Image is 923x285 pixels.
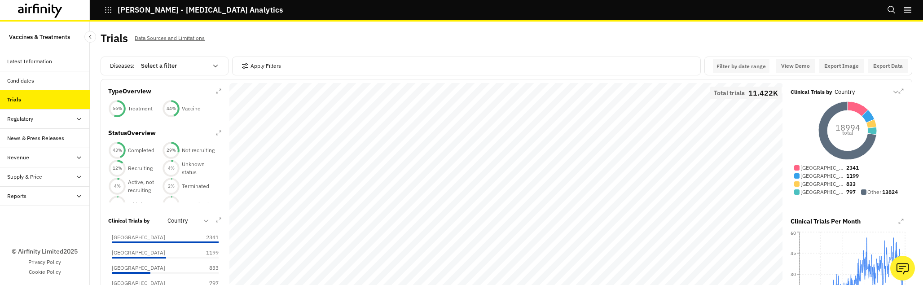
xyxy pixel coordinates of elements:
p: [GEOGRAPHIC_DATA] [112,264,165,272]
p: Recruiting [128,164,153,172]
div: 4 % [162,165,180,171]
p: 2341 [846,164,859,172]
tspan: total [842,129,853,136]
p: Status Overview [108,128,156,138]
p: Type Overview [108,87,151,96]
p: [GEOGRAPHIC_DATA] [800,188,845,196]
p: 833 [196,264,219,272]
button: Ask our analysts [890,256,915,281]
div: 56 % [108,105,126,112]
tspan: 45 [791,250,796,256]
a: Privacy Policy [28,258,61,266]
p: 11.422K [748,90,778,96]
div: Revenue [7,153,29,162]
div: Trials [7,96,21,104]
p: [PERSON_NAME] - [MEDICAL_DATA] Analytics [118,6,283,14]
button: Apply Filters [242,59,281,73]
p: Vaccines & Treatments [9,29,70,45]
button: Search [887,2,896,18]
p: 13824 [882,188,898,196]
p: © Airfinity Limited 2025 [12,247,78,256]
p: 1199 [196,249,219,257]
p: Filter by date range [716,63,766,70]
p: Vaccine [182,105,201,113]
div: Latest Information [7,57,52,66]
div: Supply & Price [7,173,42,181]
div: Reports [7,192,26,200]
p: 1199 [846,172,859,180]
p: Clinical Trials by [791,88,832,96]
p: Total trials [714,90,745,96]
a: Cookie Policy [29,268,61,276]
p: Withdrawn [128,200,154,208]
div: 29 % [162,147,180,153]
p: Treatment [128,105,153,113]
button: Export Image [819,59,864,73]
p: 833 [846,180,856,188]
p: Other [867,188,881,196]
div: Regulatory [7,115,33,123]
button: Export Data [868,59,908,73]
div: 44 % [162,105,180,112]
p: Clinical Trials Per Month [791,217,861,226]
p: Clinical Trials by [108,217,149,225]
button: Close Sidebar [84,31,96,43]
p: [GEOGRAPHIC_DATA] [800,164,845,172]
button: View Demo [776,59,815,73]
h2: Trials [101,32,127,45]
p: [GEOGRAPHIC_DATA] [800,172,845,180]
div: 2 % [162,201,180,207]
div: 2 % [162,183,180,189]
tspan: 60 [791,230,796,236]
div: Diseases : [110,59,224,73]
p: Terminated [182,182,209,190]
button: [PERSON_NAME] - [MEDICAL_DATA] Analytics [104,2,283,18]
p: [GEOGRAPHIC_DATA] [800,180,845,188]
p: Completed [128,146,154,154]
p: Unknown status [182,160,216,176]
div: Candidates [7,77,34,85]
tspan: 30 [791,272,796,277]
tspan: 18994 [835,123,860,133]
div: News & Press Releases [7,134,64,142]
button: Interact with the calendar and add the check-in date for your trip. [713,59,769,73]
p: Data Sources and Limitations [135,33,205,43]
p: Not recruiting [182,146,215,154]
p: [GEOGRAPHIC_DATA] [112,233,165,241]
p: Active, not recruiting [128,178,162,194]
div: 4 % [108,183,126,189]
div: 12 % [108,165,126,171]
p: 797 [846,188,856,196]
div: 43 % [108,147,126,153]
p: 2341 [196,233,219,241]
p: Authorised [182,200,209,208]
div: 2 % [108,201,126,207]
p: [GEOGRAPHIC_DATA] [112,249,165,257]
